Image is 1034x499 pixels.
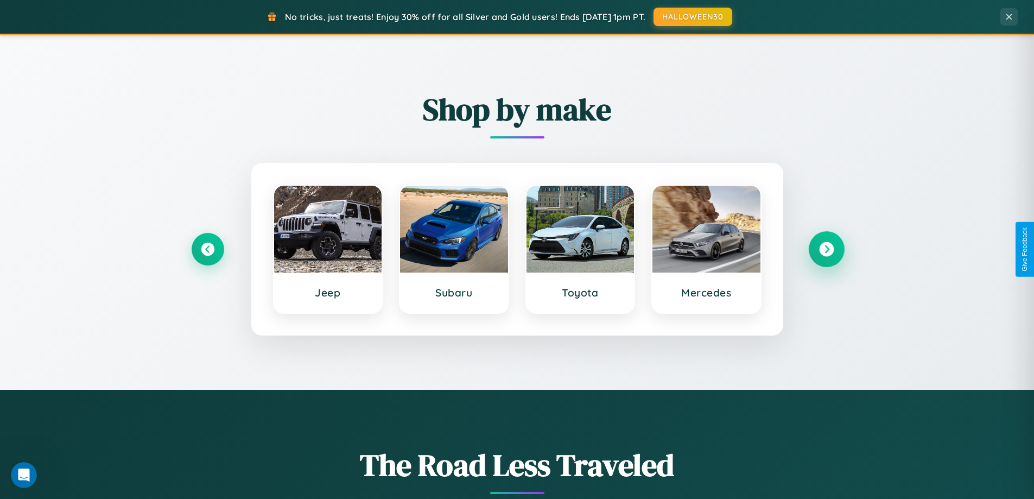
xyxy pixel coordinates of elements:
[654,8,732,26] button: HALLOWEEN30
[11,462,37,488] iframe: Intercom live chat
[663,286,750,299] h3: Mercedes
[192,89,843,130] h2: Shop by make
[411,286,497,299] h3: Subaru
[1021,228,1029,271] div: Give Feedback
[537,286,624,299] h3: Toyota
[192,444,843,486] h1: The Road Less Traveled
[285,286,371,299] h3: Jeep
[285,11,645,22] span: No tricks, just treats! Enjoy 30% off for all Silver and Gold users! Ends [DATE] 1pm PT.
